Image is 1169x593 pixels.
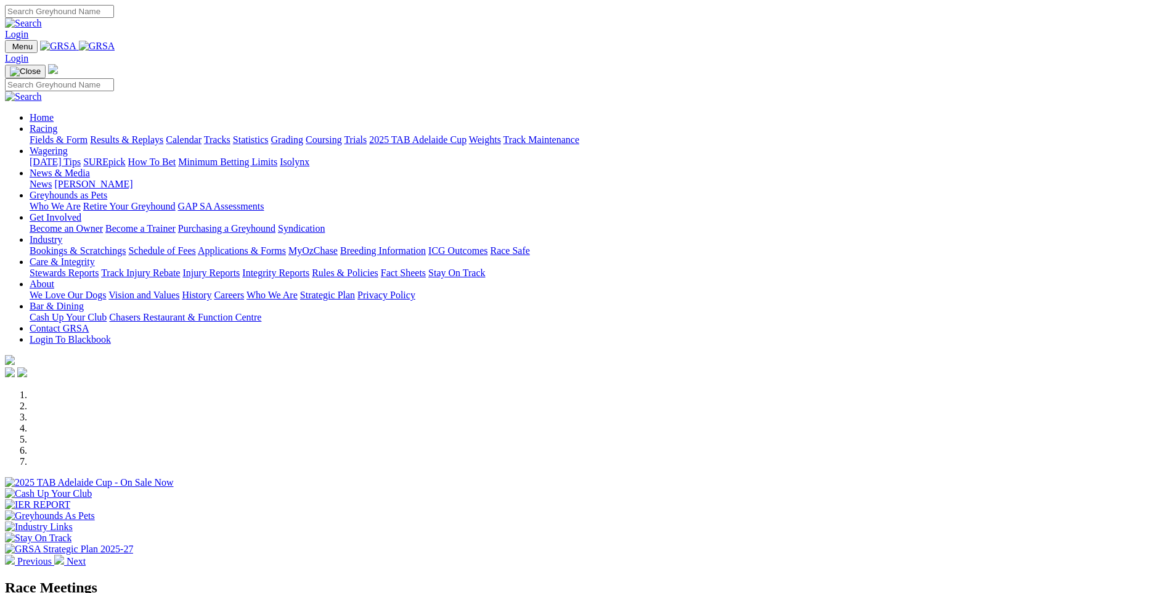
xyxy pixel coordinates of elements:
[166,134,202,145] a: Calendar
[17,367,27,377] img: twitter.svg
[357,290,415,300] a: Privacy Policy
[178,157,277,167] a: Minimum Betting Limits
[83,157,125,167] a: SUREpick
[271,134,303,145] a: Grading
[198,245,286,256] a: Applications & Forms
[30,245,126,256] a: Bookings & Scratchings
[30,312,1164,323] div: Bar & Dining
[5,544,133,555] img: GRSA Strategic Plan 2025-27
[5,477,174,488] img: 2025 TAB Adelaide Cup - On Sale Now
[369,134,466,145] a: 2025 TAB Adelaide Cup
[54,555,64,565] img: chevron-right-pager-white.svg
[428,245,487,256] a: ICG Outcomes
[30,312,107,322] a: Cash Up Your Club
[30,168,90,178] a: News & Media
[204,134,230,145] a: Tracks
[30,157,81,167] a: [DATE] Tips
[30,134,1164,145] div: Racing
[54,556,86,566] a: Next
[30,223,1164,234] div: Get Involved
[30,201,1164,212] div: Greyhounds as Pets
[30,256,95,267] a: Care & Integrity
[30,201,81,211] a: Who We Are
[5,555,15,565] img: chevron-left-pager-white.svg
[109,312,261,322] a: Chasers Restaurant & Function Centre
[79,41,115,52] img: GRSA
[246,290,298,300] a: Who We Are
[30,334,111,345] a: Login To Blackbook
[490,245,529,256] a: Race Safe
[30,290,1164,301] div: About
[178,201,264,211] a: GAP SA Assessments
[280,157,309,167] a: Isolynx
[503,134,579,145] a: Track Maintenance
[17,556,52,566] span: Previous
[30,234,62,245] a: Industry
[5,488,92,499] img: Cash Up Your Club
[30,157,1164,168] div: Wagering
[5,367,15,377] img: facebook.svg
[105,223,176,234] a: Become a Trainer
[5,510,95,521] img: Greyhounds As Pets
[30,290,106,300] a: We Love Our Dogs
[5,53,28,63] a: Login
[101,268,180,278] a: Track Injury Rebate
[30,223,103,234] a: Become an Owner
[340,245,426,256] a: Breeding Information
[30,268,1164,279] div: Care & Integrity
[182,290,211,300] a: History
[5,65,46,78] button: Toggle navigation
[233,134,269,145] a: Statistics
[278,223,325,234] a: Syndication
[108,290,179,300] a: Vision and Values
[5,91,42,102] img: Search
[90,134,163,145] a: Results & Replays
[30,112,54,123] a: Home
[5,78,114,91] input: Search
[30,179,1164,190] div: News & Media
[30,123,57,134] a: Racing
[300,290,355,300] a: Strategic Plan
[5,521,73,533] img: Industry Links
[288,245,338,256] a: MyOzChase
[5,533,71,544] img: Stay On Track
[30,179,52,189] a: News
[5,499,70,510] img: IER REPORT
[30,245,1164,256] div: Industry
[381,268,426,278] a: Fact Sheets
[30,323,89,333] a: Contact GRSA
[5,556,54,566] a: Previous
[30,301,84,311] a: Bar & Dining
[5,29,28,39] a: Login
[30,134,88,145] a: Fields & Form
[12,42,33,51] span: Menu
[40,41,76,52] img: GRSA
[30,190,107,200] a: Greyhounds as Pets
[10,67,41,76] img: Close
[128,245,195,256] a: Schedule of Fees
[344,134,367,145] a: Trials
[469,134,501,145] a: Weights
[54,179,132,189] a: [PERSON_NAME]
[178,223,275,234] a: Purchasing a Greyhound
[30,212,81,223] a: Get Involved
[306,134,342,145] a: Coursing
[128,157,176,167] a: How To Bet
[67,556,86,566] span: Next
[428,268,485,278] a: Stay On Track
[30,279,54,289] a: About
[30,268,99,278] a: Stewards Reports
[182,268,240,278] a: Injury Reports
[5,355,15,365] img: logo-grsa-white.png
[48,64,58,74] img: logo-grsa-white.png
[5,5,114,18] input: Search
[83,201,176,211] a: Retire Your Greyhound
[5,18,42,29] img: Search
[5,40,38,53] button: Toggle navigation
[312,268,378,278] a: Rules & Policies
[30,145,68,156] a: Wagering
[214,290,244,300] a: Careers
[242,268,309,278] a: Integrity Reports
